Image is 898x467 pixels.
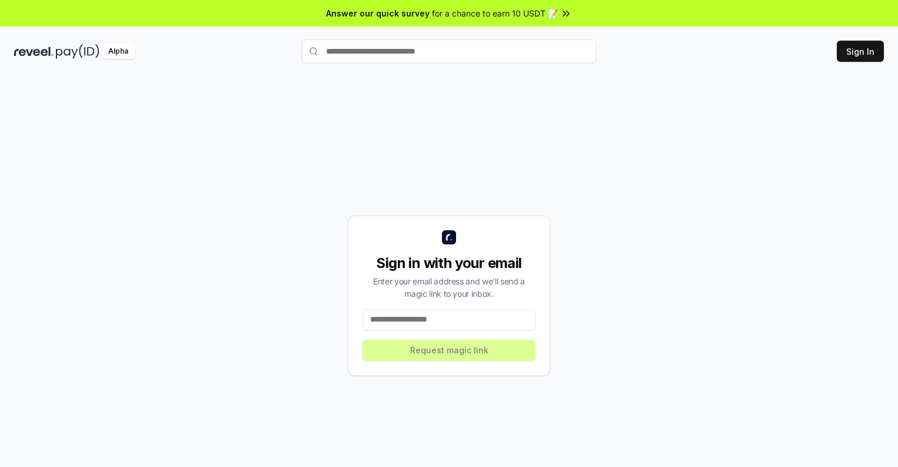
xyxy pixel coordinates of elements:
[432,7,558,19] span: for a chance to earn 10 USDT 📝
[362,254,536,273] div: Sign in with your email
[362,275,536,300] div: Enter your email address and we’ll send a magic link to your inbox.
[14,44,54,59] img: reveel_dark
[837,41,884,62] button: Sign In
[102,44,135,59] div: Alpha
[326,7,430,19] span: Answer our quick survey
[56,44,99,59] img: pay_id
[442,230,456,244] img: logo_small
